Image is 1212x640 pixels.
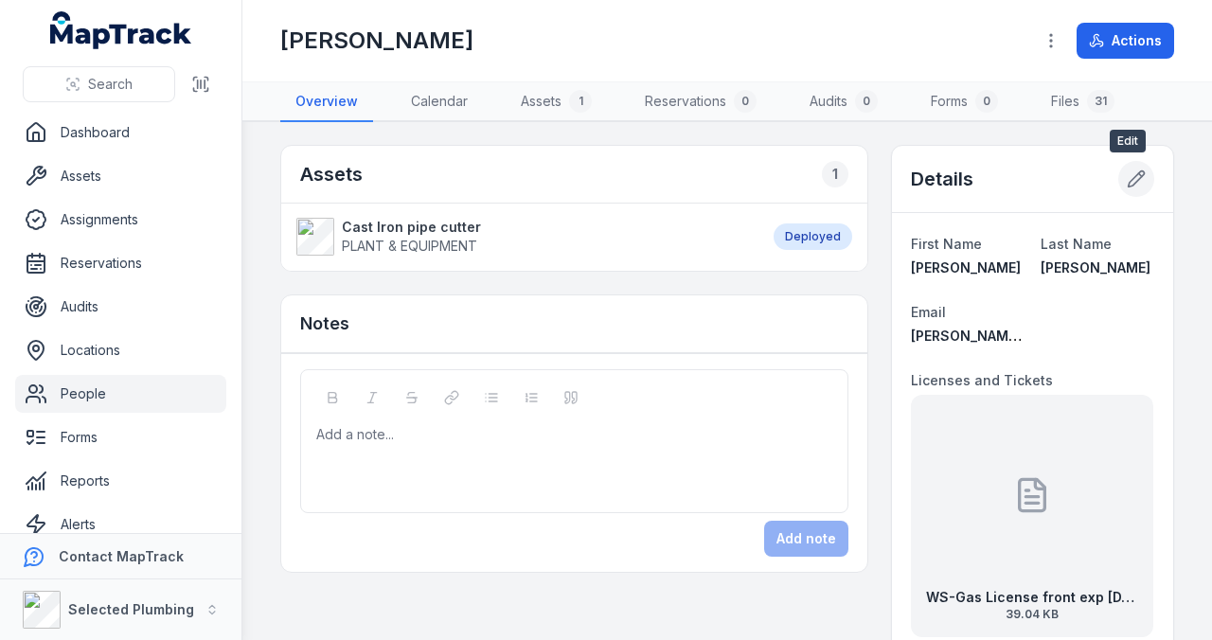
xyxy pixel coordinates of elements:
[15,201,226,239] a: Assignments
[23,66,175,102] button: Search
[50,11,192,49] a: MapTrack
[506,82,607,122] a: Assets1
[911,236,982,252] span: First Name
[15,114,226,151] a: Dashboard
[1041,236,1112,252] span: Last Name
[15,331,226,369] a: Locations
[300,161,363,187] h2: Assets
[59,548,184,564] strong: Contact MapTrack
[300,311,349,337] h3: Notes
[926,588,1138,607] strong: WS-Gas License front exp [DATE]
[15,418,226,456] a: Forms
[911,259,1021,276] span: [PERSON_NAME]
[926,607,1138,622] span: 39.04 KB
[975,90,998,113] div: 0
[916,82,1013,122] a: Forms0
[630,82,772,122] a: Reservations0
[911,166,973,192] h2: Details
[342,218,481,237] strong: Cast Iron pipe cutter
[342,238,477,254] span: PLANT & EQUIPMENT
[15,244,226,282] a: Reservations
[822,161,848,187] div: 1
[569,90,592,113] div: 1
[15,157,226,195] a: Assets
[280,26,473,56] h1: [PERSON_NAME]
[15,506,226,543] a: Alerts
[68,601,194,617] strong: Selected Plumbing
[15,288,226,326] a: Audits
[1041,259,1150,276] span: [PERSON_NAME]
[15,375,226,413] a: People
[280,82,373,122] a: Overview
[774,223,852,250] div: Deployed
[1087,90,1114,113] div: 31
[1036,82,1130,122] a: Files31
[396,82,483,122] a: Calendar
[734,90,757,113] div: 0
[911,304,946,320] span: Email
[88,75,133,94] span: Search
[855,90,878,113] div: 0
[15,462,226,500] a: Reports
[1077,23,1174,59] button: Actions
[1110,130,1146,152] span: Edit
[911,372,1053,388] span: Licenses and Tickets
[296,218,755,256] a: Cast Iron pipe cutterPLANT & EQUIPMENT
[794,82,893,122] a: Audits0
